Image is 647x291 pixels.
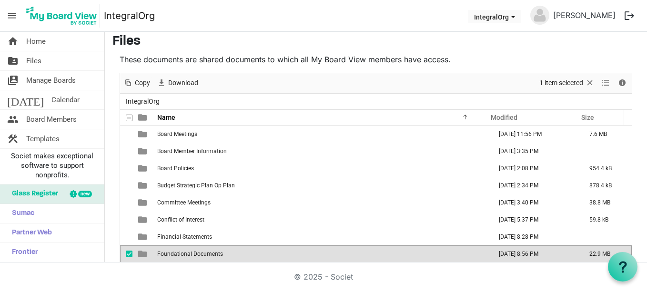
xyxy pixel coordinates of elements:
td: 878.4 kB is template cell column header Size [579,177,632,194]
td: is template cell column header type [132,160,154,177]
td: February 11, 2025 3:35 PM column header Modified [489,143,579,160]
td: Financial Statements is template cell column header Name [154,228,489,245]
td: is template cell column header type [132,228,154,245]
td: Budget Strategic Plan Op Plan is template cell column header Name [154,177,489,194]
td: checkbox [120,177,132,194]
span: Budget Strategic Plan Op Plan [157,182,235,189]
td: Board Policies is template cell column header Name [154,160,489,177]
span: Financial Statements [157,233,212,240]
span: Committee Meetings [157,199,211,206]
span: 1 item selected [538,77,584,89]
a: IntegralOrg [104,6,155,25]
div: new [78,191,92,197]
p: These documents are shared documents to which all My Board View members have access. [120,54,632,65]
td: checkbox [120,126,132,143]
td: checkbox [120,194,132,211]
span: Name [157,114,175,121]
span: Templates [26,129,60,148]
button: logout [619,6,639,26]
td: is template cell column header type [132,211,154,228]
a: [PERSON_NAME] [549,6,619,25]
button: Selection [538,77,596,89]
span: Calendar [51,90,80,109]
span: Board Member Information [157,148,227,155]
span: IntegralOrg [124,96,162,107]
span: Copy [134,77,151,89]
td: checkbox [120,143,132,160]
img: no-profile-picture.svg [530,6,549,25]
td: Committee Meetings is template cell column header Name [154,194,489,211]
span: [DATE] [7,90,44,109]
td: is template cell column header type [132,245,154,262]
span: Download [167,77,199,89]
span: switch_account [7,71,19,90]
a: © 2025 - Societ [294,272,353,281]
img: My Board View Logo [23,4,100,28]
span: Frontier [7,243,38,262]
span: Conflict of Interest [157,216,204,223]
td: September 22, 2025 11:56 PM column header Modified [489,126,579,143]
span: Modified [491,114,517,121]
span: Files [26,51,41,70]
td: Board Member Information is template cell column header Name [154,143,489,160]
td: March 05, 2025 8:56 PM column header Modified [489,245,579,262]
button: IntegralOrg dropdownbutton [468,10,521,23]
td: checkbox [120,160,132,177]
td: is template cell column header type [132,194,154,211]
span: Manage Boards [26,71,76,90]
span: home [7,32,19,51]
td: checkbox [120,245,132,262]
td: Foundational Documents is template cell column header Name [154,245,489,262]
td: 7.6 MB is template cell column header Size [579,126,632,143]
td: Board Meetings is template cell column header Name [154,126,489,143]
span: Sumac [7,204,34,223]
td: 954.4 kB is template cell column header Size [579,160,632,177]
td: is template cell column header type [132,143,154,160]
td: 22.9 MB is template cell column header Size [579,245,632,262]
div: Details [614,73,630,93]
span: people [7,110,19,129]
td: September 05, 2025 3:40 PM column header Modified [489,194,579,211]
div: Clear selection [536,73,598,93]
td: is template cell column header Size [579,143,632,160]
span: Foundational Documents [157,251,223,257]
span: Partner Web [7,223,52,242]
span: Board Policies [157,165,194,172]
td: March 19, 2025 2:08 PM column header Modified [489,160,579,177]
span: Home [26,32,46,51]
span: menu [3,7,21,25]
td: 59.8 kB is template cell column header Size [579,211,632,228]
td: March 19, 2025 2:34 PM column header Modified [489,177,579,194]
span: Board Members [26,110,77,129]
div: Copy [120,73,153,93]
span: Board Meetings [157,131,197,137]
span: folder_shared [7,51,19,70]
span: Glass Register [7,184,58,204]
span: construction [7,129,19,148]
td: 38.8 MB is template cell column header Size [579,194,632,211]
td: is template cell column header type [132,126,154,143]
h3: Files [112,34,639,50]
span: Societ makes exceptional software to support nonprofits. [4,151,100,180]
td: is template cell column header type [132,177,154,194]
td: March 25, 2025 5:37 PM column header Modified [489,211,579,228]
button: Details [616,77,629,89]
td: Conflict of Interest is template cell column header Name [154,211,489,228]
button: Copy [122,77,152,89]
button: Download [155,77,200,89]
td: checkbox [120,211,132,228]
span: Size [581,114,594,121]
td: June 03, 2025 8:28 PM column header Modified [489,228,579,245]
td: is template cell column header Size [579,228,632,245]
div: Download [153,73,202,93]
td: checkbox [120,228,132,245]
a: My Board View Logo [23,4,104,28]
button: View dropdownbutton [600,77,611,89]
div: View [598,73,614,93]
